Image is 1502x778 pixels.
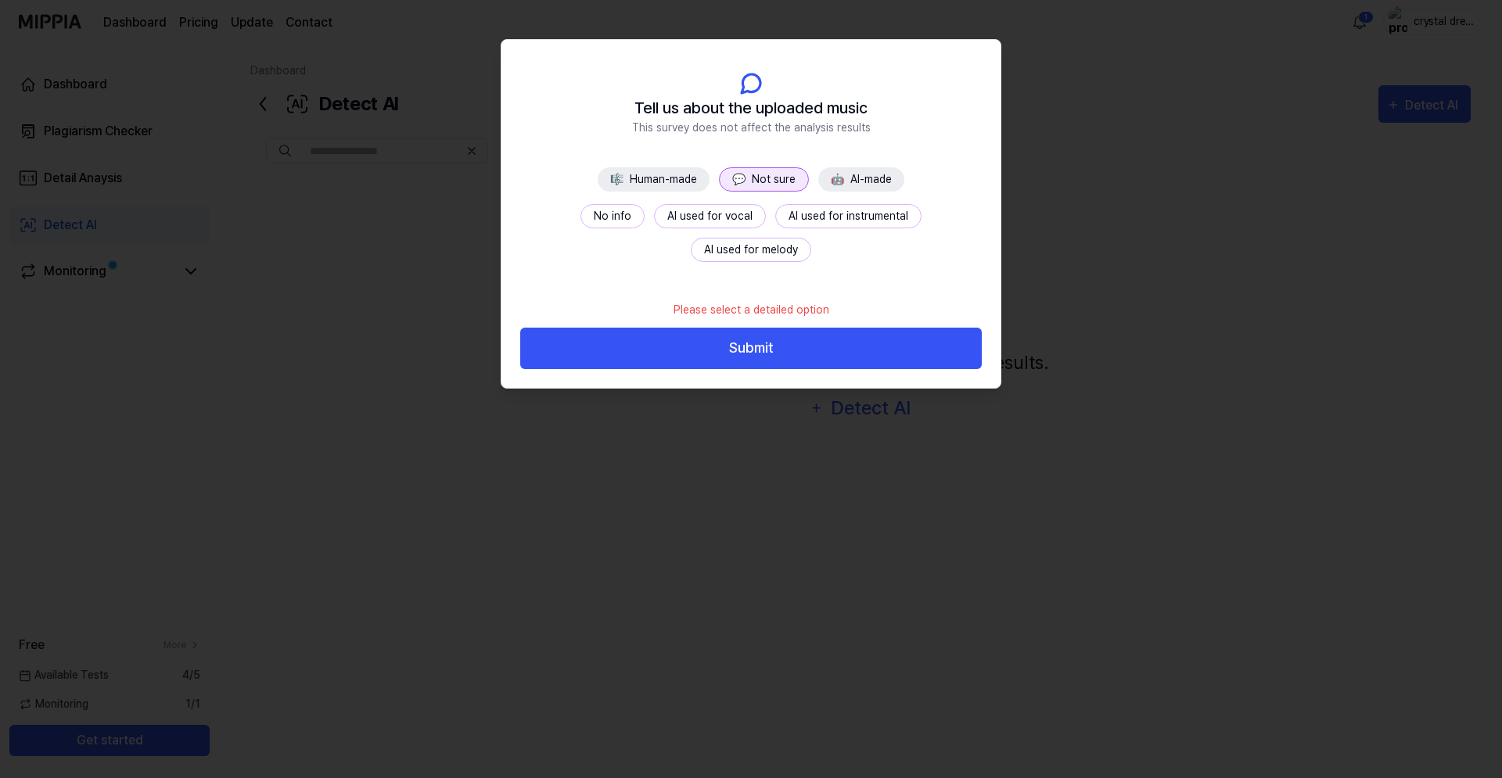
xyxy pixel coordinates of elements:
button: 💬Not sure [719,167,809,192]
button: AI used for instrumental [775,204,922,228]
button: 🤖AI-made [818,167,904,192]
button: AI used for vocal [654,204,766,228]
span: 🎼 [610,173,623,185]
span: Tell us about the uploaded music [634,96,868,120]
button: 🎼Human-made [598,167,710,192]
span: 💬 [732,173,746,185]
button: No info [580,204,645,228]
button: Submit [520,328,982,369]
div: Please select a detailed option [664,292,839,328]
span: This survey does not affect the analysis results [632,120,871,136]
span: 🤖 [831,173,844,185]
button: AI used for melody [691,238,811,262]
